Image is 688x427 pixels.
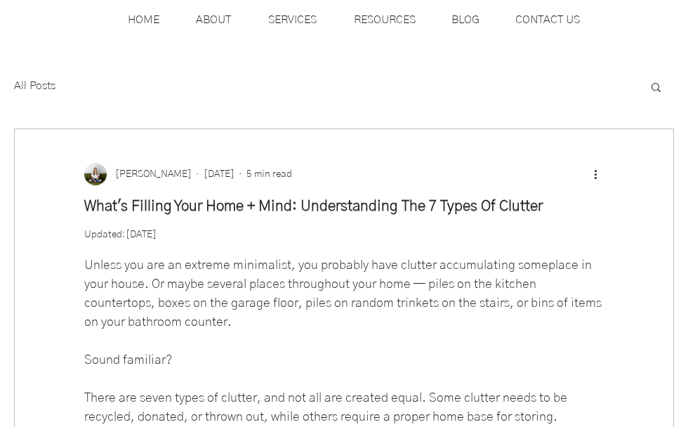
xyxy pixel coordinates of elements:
a: All Posts [14,78,55,93]
a: ABOUT [166,9,238,30]
div: Search [649,81,663,92]
span: There are seven types of clutter, and not all are created equal. Some clutter needs to be recycle... [84,392,570,423]
p: CONTACT US [508,9,587,30]
span: Unless you are an extreme minimalist, you probably have clutter accumulating someplace in your ho... [84,259,604,329]
a: HOME [99,9,166,30]
span: Nov 30, 2022 [204,169,234,179]
a: CONTACT US [487,9,587,30]
p: SERVICES [261,9,324,30]
button: More actions [587,166,604,183]
nav: Blog [12,58,635,114]
p: BLOG [444,9,487,30]
p: RESOURCES [347,9,423,30]
a: RESOURCES [324,9,423,30]
h1: What's Filling Your Home + Mind: Understanding The 7 Types Of Clutter [84,196,604,216]
span: 5 min read [246,169,292,179]
p: ABOUT [189,9,238,30]
p: HOME [121,9,166,30]
a: BLOG [423,9,487,30]
span: Sound familiar? [84,354,172,367]
nav: Site [99,9,587,30]
p: Updated: [84,228,604,242]
span: Apr 3, 2024 [126,230,157,239]
a: SERVICES [238,9,324,30]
